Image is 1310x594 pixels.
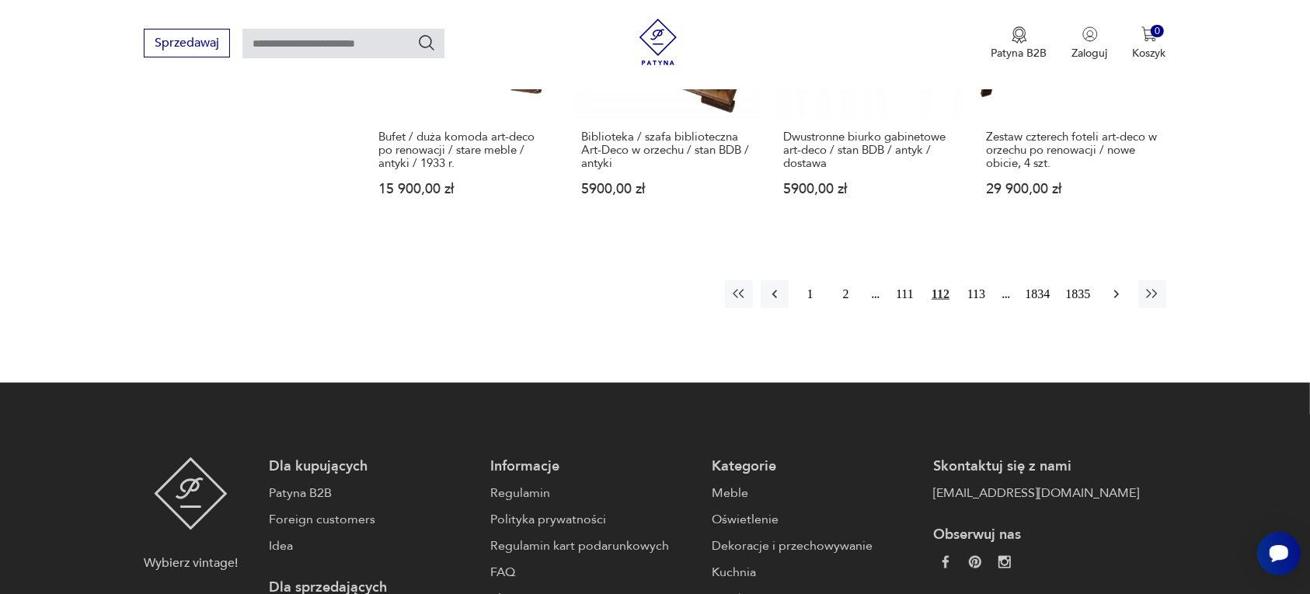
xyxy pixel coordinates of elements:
img: Ikona medalu [1012,26,1027,43]
a: FAQ [490,563,696,582]
button: 2 [832,280,860,308]
img: Patyna - sklep z meblami i dekoracjami vintage [635,19,681,65]
h3: Biblioteka / szafa biblioteczna Art-Deco w orzechu / stan BDB / antyki [581,130,754,170]
p: Skontaktuj się z nami [933,457,1139,476]
img: c2fd9cf7f39615d9d6839a72ae8e59e5.webp [998,556,1011,568]
a: [EMAIL_ADDRESS][DOMAIN_NAME] [933,484,1139,502]
p: Koszyk [1133,46,1166,61]
button: Patyna B2B [991,26,1047,61]
h3: Zestaw czterech foteli art-deco w orzechu po renowacji / nowe obicie, 4 szt. [986,130,1159,170]
p: 29 900,00 zł [986,182,1159,196]
button: 1835 [1062,280,1095,308]
a: Ikona medaluPatyna B2B [991,26,1047,61]
a: Sprzedawaj [144,39,230,50]
a: Oświetlenie [712,510,918,529]
button: 1834 [1022,280,1054,308]
a: Patyna B2B [269,484,475,502]
h3: Bufet / duża komoda art-deco po renowacji / stare meble / antyki / 1933 r. [378,130,552,170]
p: Zaloguj [1072,46,1108,61]
a: Idea [269,537,475,555]
img: Patyna - sklep z meblami i dekoracjami vintage [154,457,228,530]
p: 5900,00 zł [784,182,957,196]
a: Regulamin kart podarunkowych [490,537,696,555]
button: 112 [927,280,955,308]
button: Zaloguj [1072,26,1108,61]
a: Polityka prywatności [490,510,696,529]
p: 5900,00 zł [581,182,754,196]
div: 0 [1151,25,1164,38]
p: Patyna B2B [991,46,1047,61]
p: Informacje [490,457,696,476]
button: 0Koszyk [1133,26,1166,61]
a: Dekoracje i przechowywanie [712,537,918,555]
a: Regulamin [490,484,696,502]
img: 37d27d81a828e637adc9f9cb2e3d3a8a.webp [969,556,981,568]
img: da9060093f698e4c3cedc1453eec5031.webp [939,556,952,568]
p: Dla kupujących [269,457,475,476]
p: Obserwuj nas [933,526,1139,544]
img: Ikonka użytkownika [1082,26,1098,42]
p: Kategorie [712,457,918,476]
p: Wybierz vintage! [144,554,238,572]
p: 15 900,00 zł [378,182,552,196]
button: 113 [963,280,991,308]
button: Szukaj [417,33,436,52]
button: Sprzedawaj [144,29,230,57]
a: Foreign customers [269,510,475,529]
button: 111 [891,280,919,308]
h3: Dwustronne biurko gabinetowe art-deco / stan BDB / antyk / dostawa [784,130,957,170]
img: Ikona koszyka [1141,26,1157,42]
iframe: Smartsupp widget button [1257,532,1301,575]
button: 1 [796,280,824,308]
a: Meble [712,484,918,502]
a: Kuchnia [712,563,918,582]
